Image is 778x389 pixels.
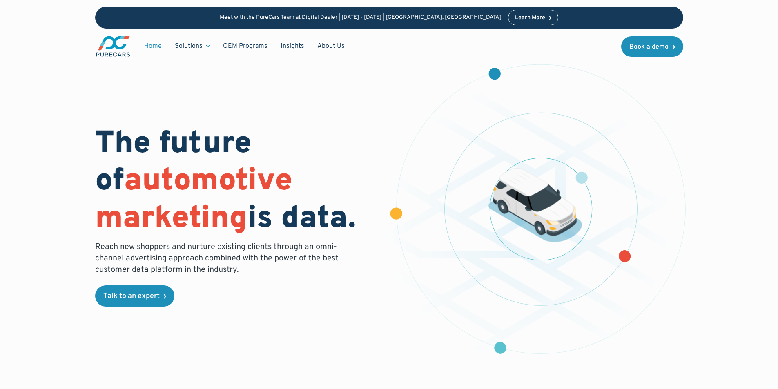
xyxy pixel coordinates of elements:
a: OEM Programs [216,38,274,54]
div: Book a demo [629,44,669,50]
a: Talk to an expert [95,285,174,307]
a: Insights [274,38,311,54]
img: illustration of a vehicle [488,168,582,242]
p: Reach new shoppers and nurture existing clients through an omni-channel advertising approach comb... [95,241,343,276]
img: purecars logo [95,35,131,58]
a: Book a demo [621,36,683,57]
div: Learn More [515,15,545,21]
div: Solutions [175,42,203,51]
div: Talk to an expert [103,293,160,300]
a: Home [138,38,168,54]
p: Meet with the PureCars Team at Digital Dealer | [DATE] - [DATE] | [GEOGRAPHIC_DATA], [GEOGRAPHIC_... [220,14,502,21]
div: Solutions [168,38,216,54]
span: automotive marketing [95,162,292,238]
h1: The future of is data. [95,126,379,238]
a: About Us [311,38,351,54]
a: Learn More [508,10,559,25]
a: main [95,35,131,58]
